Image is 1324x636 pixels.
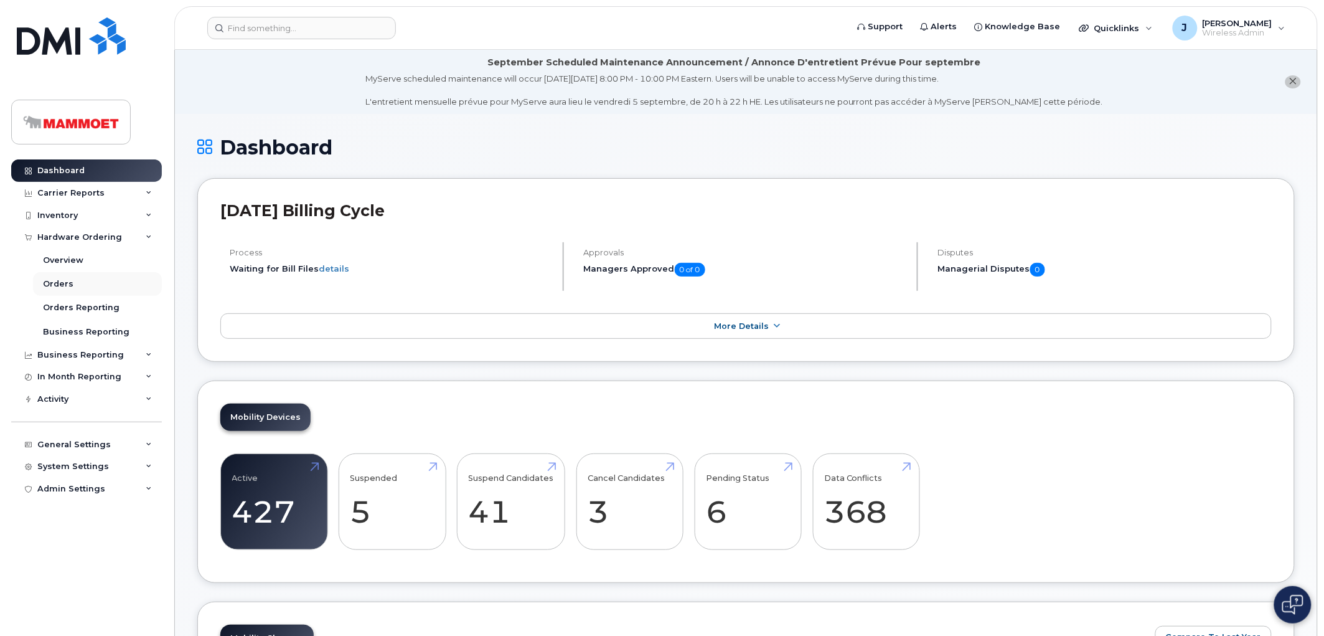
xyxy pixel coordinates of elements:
[230,263,552,275] li: Waiting for Bill Files
[706,461,790,543] a: Pending Status 6
[715,321,769,331] span: More Details
[319,263,349,273] a: details
[938,263,1272,277] h5: Managerial Disputes
[220,404,311,431] a: Mobility Devices
[350,461,434,543] a: Suspended 5
[1282,595,1303,615] img: Open chat
[584,263,906,277] h5: Managers Approved
[469,461,554,543] a: Suspend Candidates 41
[1030,263,1045,277] span: 0
[197,136,1295,158] h1: Dashboard
[365,73,1103,108] div: MyServe scheduled maintenance will occur [DATE][DATE] 8:00 PM - 10:00 PM Eastern. Users will be u...
[488,56,981,69] div: September Scheduled Maintenance Announcement / Annonce D'entretient Prévue Pour septembre
[938,248,1272,257] h4: Disputes
[588,461,672,543] a: Cancel Candidates 3
[232,461,316,543] a: Active 427
[584,248,906,257] h4: Approvals
[220,201,1272,220] h2: [DATE] Billing Cycle
[675,263,705,277] span: 0 of 0
[824,461,908,543] a: Data Conflicts 368
[1285,75,1301,88] button: close notification
[230,248,552,257] h4: Process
